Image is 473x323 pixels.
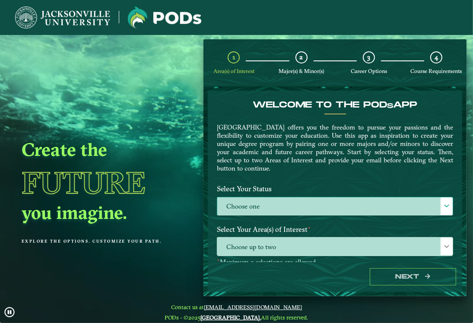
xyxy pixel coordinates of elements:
p: [GEOGRAPHIC_DATA] offers you the freedom to pursue your passions and the flexibility to customize... [217,123,453,172]
sup: ⋆ [217,257,220,263]
span: Choose up to two [217,237,453,256]
span: 1 [232,53,235,61]
img: Jacksonville University logo [15,6,110,28]
span: 2 [300,53,303,61]
label: Select Your Status [210,181,460,197]
span: Course Requirements [411,68,462,74]
label: Choose one [217,197,453,216]
span: Career Options [351,68,387,74]
span: Major(s) & Minor(s) [279,68,324,74]
p: Maximum 2 selections are allowed [217,258,453,266]
label: Select Your Area(s) of Interest [210,222,460,237]
span: 3 [367,53,370,61]
span: PODs - ©2025 All rights reserved. [165,314,308,321]
a: [EMAIL_ADDRESS][DOMAIN_NAME] [204,304,302,310]
h1: Future [22,164,182,201]
p: Explore the options. Customize your path. [22,239,182,244]
img: Jacksonville University logo [128,6,201,28]
h2: Create the [22,138,182,161]
span: Area(s) of Interest [213,68,254,74]
sup: ⋆ [308,224,311,231]
sub: s [387,102,394,110]
h4: Welcome to the POD app [217,100,453,110]
span: 4 [435,53,438,61]
h2: you imagine. [22,201,182,224]
a: [GEOGRAPHIC_DATA]. [201,314,261,321]
button: Next [370,268,456,286]
span: Contact us at [165,304,308,310]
